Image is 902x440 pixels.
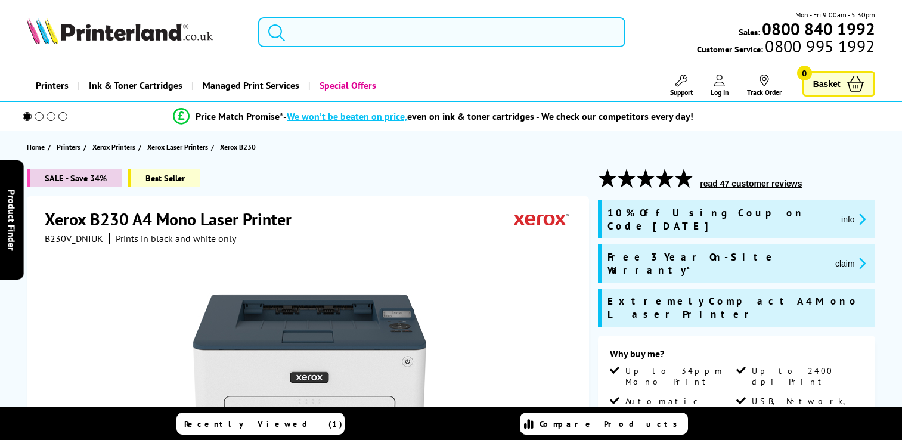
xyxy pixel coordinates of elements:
[308,70,385,101] a: Special Offers
[191,70,308,101] a: Managed Print Services
[147,141,208,153] span: Xerox Laser Printers
[697,41,875,55] span: Customer Service:
[514,208,569,230] img: Xerox
[45,233,103,244] span: B230V_DNIUK
[27,18,213,44] img: Printerland Logo
[147,141,211,153] a: Xerox Laser Printers
[27,18,243,47] a: Printerland Logo
[696,178,805,189] button: read 47 customer reviews
[196,110,283,122] span: Price Match Promise*
[78,70,191,101] a: Ink & Toner Cartridges
[184,419,343,429] span: Recently Viewed (1)
[802,71,875,97] a: Basket 0
[711,75,729,97] a: Log In
[832,256,869,270] button: promo-description
[838,212,869,226] button: promo-description
[6,106,860,127] li: modal_Promise
[762,18,875,40] b: 0800 840 1992
[747,75,782,97] a: Track Order
[57,141,80,153] span: Printers
[6,190,18,251] span: Product Finder
[287,110,407,122] span: We won’t be beaten on price,
[220,142,256,151] span: Xerox B230
[763,41,875,52] span: 0800 995 1992
[607,250,826,277] span: Free 3 Year On-Site Warranty*
[607,206,832,233] span: 10% Off Using Coupon Code [DATE]
[92,141,138,153] a: Xerox Printers
[610,348,863,365] div: Why buy me?
[670,88,693,97] span: Support
[752,396,860,428] span: USB, Network, Wireless & Wi-Fi Direct
[116,233,236,244] i: Prints in black and white only
[797,66,812,80] span: 0
[760,23,875,35] a: 0800 840 1992
[128,169,200,187] span: Best Seller
[625,365,734,387] span: Up to 34ppm Mono Print
[27,70,78,101] a: Printers
[89,70,182,101] span: Ink & Toner Cartridges
[520,413,688,435] a: Compare Products
[795,9,875,20] span: Mon - Fri 9:00am - 5:30pm
[27,141,48,153] a: Home
[607,295,869,321] span: Extremely Compact A4 Mono Laser Printer
[625,396,734,439] span: Automatic Double Sided Printing
[57,141,83,153] a: Printers
[45,208,303,230] h1: Xerox B230 A4 Mono Laser Printer
[92,141,135,153] span: Xerox Printers
[283,110,693,122] div: - even on ink & toner cartridges - We check our competitors every day!
[670,75,693,97] a: Support
[739,26,760,38] span: Sales:
[27,169,122,187] span: SALE - Save 34%
[27,141,45,153] span: Home
[813,76,841,92] span: Basket
[176,413,345,435] a: Recently Viewed (1)
[752,365,860,387] span: Up to 2400 dpi Print
[540,419,684,429] span: Compare Products
[711,88,729,97] span: Log In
